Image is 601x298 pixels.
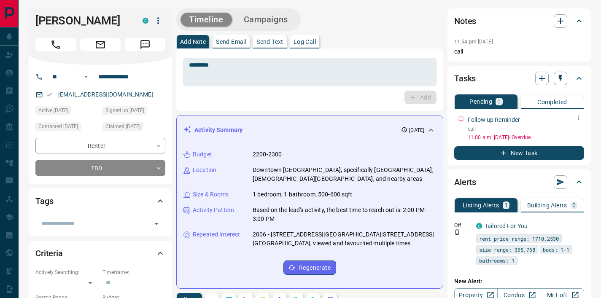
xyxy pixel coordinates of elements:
p: Timeframe: [102,268,165,276]
h2: Tags [35,194,53,208]
div: Tasks [454,68,584,89]
p: Downtown [GEOGRAPHIC_DATA], specifically [GEOGRAPHIC_DATA], [DEMOGRAPHIC_DATA][GEOGRAPHIC_DATA], ... [253,166,436,183]
h2: Criteria [35,247,63,260]
p: New Alert: [454,277,584,286]
p: Location [193,166,216,175]
div: Alerts [454,172,584,192]
p: Budget [193,150,212,159]
button: Campaigns [235,13,296,27]
p: Building Alerts [527,202,567,208]
p: Repeated Interest [193,230,240,239]
span: Call [35,38,76,51]
p: call [468,125,584,133]
p: Pending [469,99,492,105]
div: Wed Aug 13 2025 [102,122,165,134]
span: beds: 1-1 [543,245,569,254]
button: Open [151,218,162,230]
p: Listing Alerts [463,202,499,208]
button: Open [81,72,91,82]
svg: Email Verified [46,92,52,98]
p: Based on the lead's activity, the best time to reach out is: 2:00 PM - 3:00 PM [253,206,436,223]
div: Notes [454,11,584,31]
div: Activity Summary[DATE] [183,122,436,138]
svg: Push Notification Only [454,229,460,235]
p: 1 bedroom, 1 bathroom, 500-600 sqft [253,190,353,199]
p: Size & Rooms [193,190,229,199]
p: Off [454,222,471,229]
span: rent price range: 1710,2530 [479,234,559,243]
p: 2200-2300 [253,150,282,159]
p: 1 [497,99,501,105]
span: Active [DATE] [38,106,68,115]
h2: Tasks [454,72,476,85]
button: New Task [454,146,584,160]
div: condos.ca [143,18,148,24]
a: Tailored For You [485,223,528,229]
span: size range: 365,768 [479,245,535,254]
p: 2006 - [STREET_ADDRESS][GEOGRAPHIC_DATA][STREET_ADDRESS][GEOGRAPHIC_DATA], viewed and favourited ... [253,230,436,248]
p: Send Text [256,39,283,45]
h2: Alerts [454,175,476,189]
div: TBD [35,160,165,176]
button: Regenerate [283,260,336,275]
span: bathrooms: 1 [479,256,515,265]
p: 11:54 pm [DATE] [454,39,493,45]
p: 11:00 a.m. [DATE] - Overdue [468,134,584,141]
div: Criteria [35,243,165,263]
p: Log Call [294,39,316,45]
p: call [454,47,584,56]
p: [DATE] [409,126,424,134]
div: Wed Aug 13 2025 [102,106,165,118]
p: Send Email [216,39,246,45]
span: Message [125,38,165,51]
span: Email [80,38,121,51]
h1: [PERSON_NAME] [35,14,130,27]
p: 1 [504,202,508,208]
div: Renter [35,138,165,153]
p: Completed [537,99,567,105]
span: Claimed [DATE] [105,122,140,131]
p: Follow up Reminder [468,115,520,124]
p: Add Note [180,39,206,45]
button: Timeline [181,13,232,27]
div: condos.ca [476,223,482,229]
span: Signed up [DATE] [105,106,144,115]
span: Contacted [DATE] [38,122,78,131]
p: Activity Pattern [193,206,234,215]
p: 0 [572,202,576,208]
div: Thu Aug 14 2025 [35,106,98,118]
h2: Notes [454,14,476,28]
a: [EMAIL_ADDRESS][DOMAIN_NAME] [58,91,154,98]
div: Wed Aug 13 2025 [35,122,98,134]
div: Tags [35,191,165,211]
p: Activity Summary [194,126,243,134]
p: Actively Searching: [35,268,98,276]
